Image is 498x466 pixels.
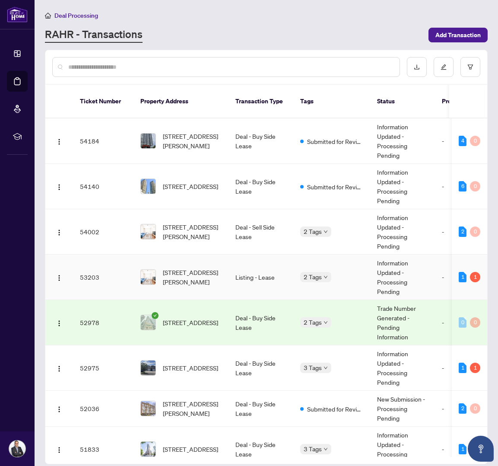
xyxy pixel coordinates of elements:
[163,399,222,418] span: [STREET_ADDRESS][PERSON_NAME]
[470,403,480,414] div: 0
[73,391,133,427] td: 52036
[56,365,63,372] img: Logo
[228,300,293,345] td: Deal - Buy Side Lease
[141,134,155,148] img: thumbnail-img
[467,64,473,70] span: filter
[307,182,363,192] span: Submitted for Review
[370,164,435,209] td: Information Updated - Processing Pending
[56,274,63,281] img: Logo
[52,402,66,415] button: Logo
[370,85,435,118] th: Status
[52,442,66,456] button: Logo
[73,300,133,345] td: 52978
[52,134,66,148] button: Logo
[304,317,322,327] span: 2 Tags
[435,28,481,42] span: Add Transaction
[163,363,218,373] span: [STREET_ADDRESS]
[56,138,63,145] img: Logo
[56,229,63,236] img: Logo
[435,255,487,300] td: -
[133,85,228,118] th: Property Address
[459,403,466,414] div: 2
[73,209,133,255] td: 54002
[470,317,480,328] div: 0
[152,312,159,319] span: check-circle
[414,64,420,70] span: download
[141,270,155,284] img: thumbnail-img
[141,179,155,194] img: thumbnail-img
[459,136,466,146] div: 4
[304,272,322,282] span: 2 Tags
[324,320,328,325] span: down
[56,184,63,191] img: Logo
[163,131,222,150] span: [STREET_ADDRESS][PERSON_NAME]
[52,316,66,329] button: Logo
[304,363,322,373] span: 3 Tags
[56,320,63,327] img: Logo
[459,227,466,237] div: 2
[470,272,480,282] div: 1
[435,85,487,118] th: Project Name
[52,179,66,193] button: Logo
[52,270,66,284] button: Logo
[228,345,293,391] td: Deal - Buy Side Lease
[307,137,363,146] span: Submitted for Review
[73,345,133,391] td: 52975
[9,440,25,457] img: Profile Icon
[141,315,155,330] img: thumbnail-img
[435,345,487,391] td: -
[45,13,51,19] span: home
[73,255,133,300] td: 53203
[141,442,155,456] img: thumbnail-img
[407,57,427,77] button: download
[470,227,480,237] div: 0
[470,181,480,192] div: 0
[459,272,466,282] div: 1
[435,300,487,345] td: -
[163,222,222,241] span: [STREET_ADDRESS][PERSON_NAME]
[54,12,98,19] span: Deal Processing
[52,361,66,375] button: Logo
[470,363,480,373] div: 1
[324,447,328,451] span: down
[73,85,133,118] th: Ticket Number
[468,436,494,462] button: Open asap
[434,57,454,77] button: edit
[307,404,363,414] span: Submitted for Review
[370,391,435,427] td: New Submission - Processing Pending
[163,268,222,287] span: [STREET_ADDRESS][PERSON_NAME]
[324,366,328,370] span: down
[163,182,218,191] span: [STREET_ADDRESS]
[304,444,322,454] span: 3 Tags
[163,444,218,454] span: [STREET_ADDRESS]
[460,57,480,77] button: filter
[228,391,293,427] td: Deal - Buy Side Lease
[435,164,487,209] td: -
[435,209,487,255] td: -
[163,318,218,327] span: [STREET_ADDRESS]
[435,391,487,427] td: -
[228,118,293,164] td: Deal - Buy Side Lease
[370,255,435,300] td: Information Updated - Processing Pending
[370,118,435,164] td: Information Updated - Processing Pending
[7,6,28,22] img: logo
[304,227,322,236] span: 2 Tags
[228,85,293,118] th: Transaction Type
[428,28,488,42] button: Add Transaction
[370,300,435,345] td: Trade Number Generated - Pending Information
[459,363,466,373] div: 1
[141,224,155,239] img: thumbnail-img
[56,447,63,453] img: Logo
[73,118,133,164] td: 54184
[370,345,435,391] td: Information Updated - Processing Pending
[52,225,66,239] button: Logo
[470,136,480,146] div: 0
[293,85,370,118] th: Tags
[73,164,133,209] td: 54140
[228,209,293,255] td: Deal - Sell Side Lease
[459,444,466,454] div: 1
[141,361,155,375] img: thumbnail-img
[228,255,293,300] td: Listing - Lease
[459,317,466,328] div: 0
[228,164,293,209] td: Deal - Buy Side Lease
